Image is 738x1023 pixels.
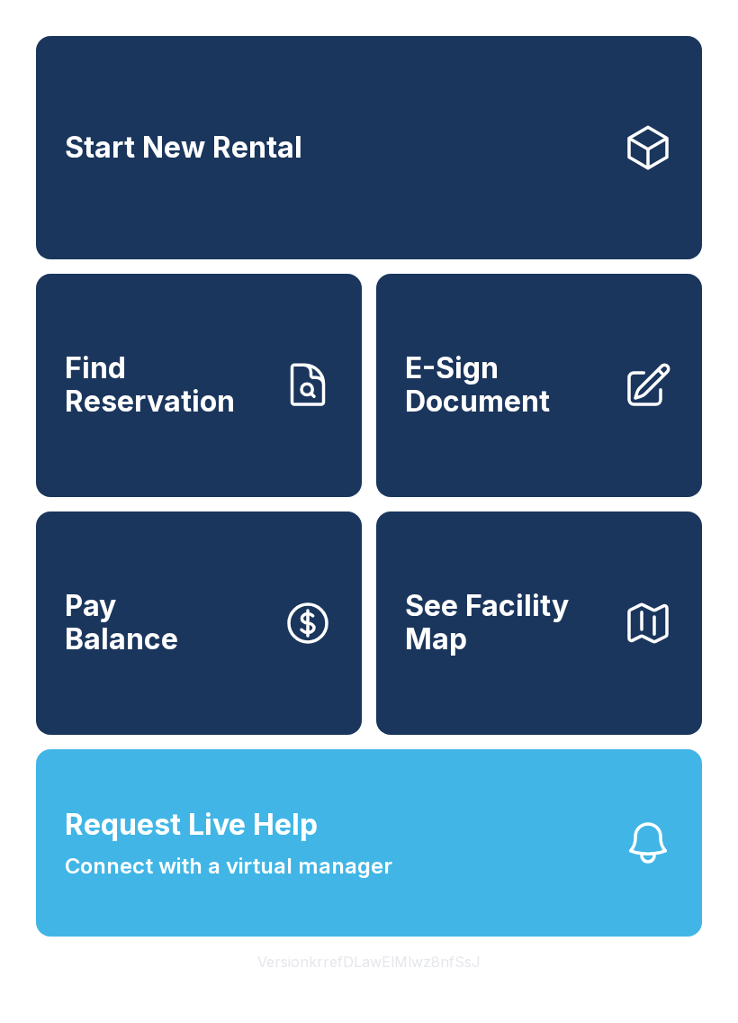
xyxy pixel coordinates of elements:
span: Start New Rental [65,131,302,165]
span: Pay Balance [65,590,178,656]
span: See Facility Map [405,590,608,656]
button: PayBalance [36,511,362,735]
button: VersionkrrefDLawElMlwz8nfSsJ [243,937,495,987]
span: Find Reservation [65,352,268,418]
span: Connect with a virtual manager [65,850,392,883]
span: E-Sign Document [405,352,608,418]
a: Start New Rental [36,36,702,259]
span: Request Live Help [65,803,318,846]
button: See Facility Map [376,511,702,735]
a: Find Reservation [36,274,362,497]
button: Request Live HelpConnect with a virtual manager [36,749,702,937]
a: E-Sign Document [376,274,702,497]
